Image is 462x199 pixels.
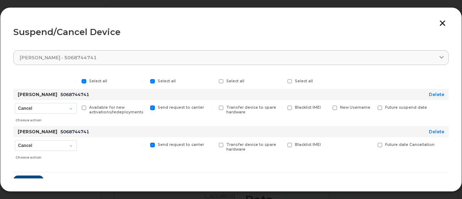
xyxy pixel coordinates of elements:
span: Available for new activations/redeployments [89,105,143,114]
span: Select all [295,79,313,83]
span: Future date Cancellation [385,142,435,147]
a: Delete [429,129,444,134]
span: Send request to carrier [158,105,204,110]
input: Blacklist IMEI [279,143,282,146]
span: Select all [89,79,107,83]
input: Send request to carrier [141,105,145,109]
input: Select all [210,79,214,83]
input: New Username [324,105,327,109]
span: New Username [340,105,370,110]
input: Future date Cancellation [369,143,372,146]
span: Future suspend date [385,105,427,110]
span: Send request to carrier [158,142,204,147]
a: Delete [429,92,444,97]
input: Send request to carrier [141,143,145,146]
input: Select all [279,79,282,83]
input: Transfer device to spare hardware [210,143,214,146]
span: Blacklist IMEI [295,105,321,110]
span: Transfer device to spare hardware [226,142,276,152]
span: Transfer device to spare hardware [226,105,276,114]
span: Select all [226,79,244,83]
input: Transfer device to spare hardware [210,105,214,109]
div: Suspend/Cancel Device [13,28,449,36]
input: Select all [141,79,145,83]
input: Future suspend date [369,105,372,109]
span: Select all [158,79,176,83]
span: Blacklist IMEI [295,142,321,147]
input: Blacklist IMEI [279,105,282,109]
